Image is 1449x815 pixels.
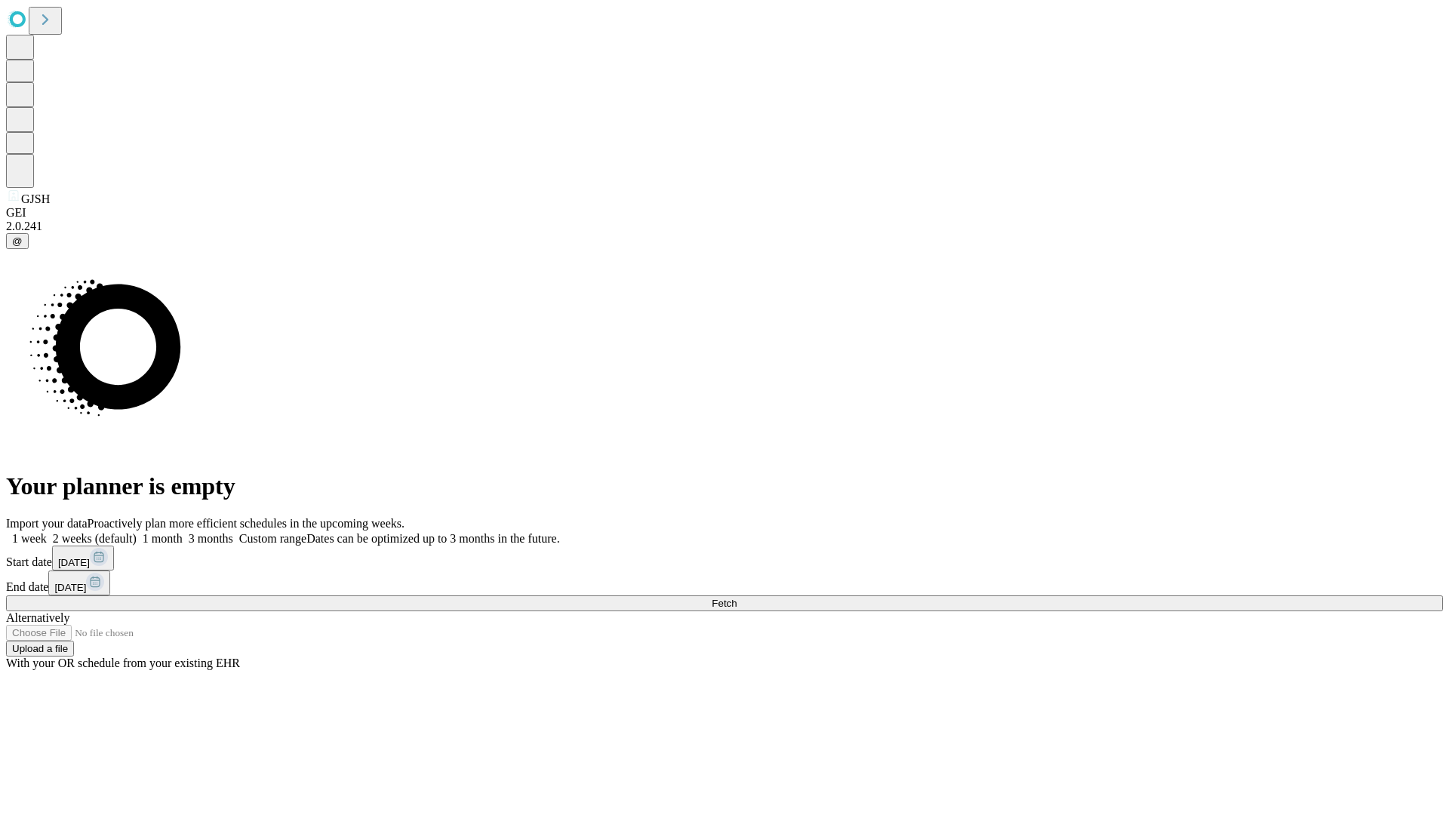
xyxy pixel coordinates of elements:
span: Fetch [712,598,737,609]
span: 1 week [12,532,47,545]
div: Start date [6,546,1443,570]
div: GEI [6,206,1443,220]
span: Proactively plan more efficient schedules in the upcoming weeks. [88,517,405,530]
span: @ [12,235,23,247]
span: Import your data [6,517,88,530]
button: @ [6,233,29,249]
span: Alternatively [6,611,69,624]
span: 2 weeks (default) [53,532,137,545]
span: 3 months [189,532,233,545]
span: [DATE] [58,557,90,568]
span: Dates can be optimized up to 3 months in the future. [306,532,559,545]
div: 2.0.241 [6,220,1443,233]
span: With your OR schedule from your existing EHR [6,657,240,669]
span: Custom range [239,532,306,545]
span: [DATE] [54,582,86,593]
span: 1 month [143,532,183,545]
button: Upload a file [6,641,74,657]
span: GJSH [21,192,50,205]
button: Fetch [6,595,1443,611]
button: [DATE] [52,546,114,570]
div: End date [6,570,1443,595]
h1: Your planner is empty [6,472,1443,500]
button: [DATE] [48,570,110,595]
